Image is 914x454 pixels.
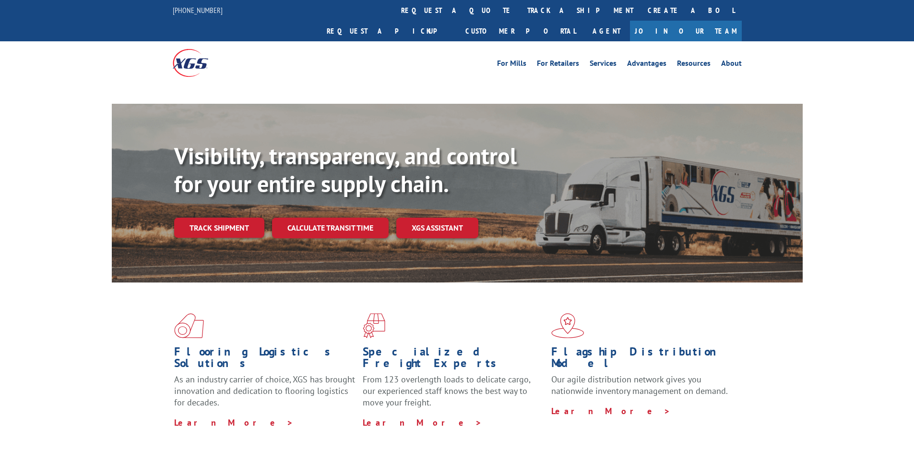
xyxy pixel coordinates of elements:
h1: Specialized Freight Experts [363,346,544,374]
a: Learn More > [363,417,482,428]
a: For Mills [497,60,526,70]
span: Our agile distribution network gives you nationwide inventory management on demand. [551,374,728,396]
a: Advantages [627,60,666,70]
img: xgs-icon-flagship-distribution-model-red [551,313,584,338]
a: XGS ASSISTANT [396,218,478,238]
a: Request a pickup [320,21,458,41]
a: Join Our Team [630,21,742,41]
h1: Flagship Distribution Model [551,346,733,374]
a: Resources [677,60,711,70]
a: Services [590,60,617,70]
img: xgs-icon-focused-on-flooring-red [363,313,385,338]
p: From 123 overlength loads to delicate cargo, our experienced staff knows the best way to move you... [363,374,544,417]
img: xgs-icon-total-supply-chain-intelligence-red [174,313,204,338]
b: Visibility, transparency, and control for your entire supply chain. [174,141,517,198]
a: Customer Portal [458,21,583,41]
a: Learn More > [551,405,671,417]
a: [PHONE_NUMBER] [173,5,223,15]
a: Agent [583,21,630,41]
a: For Retailers [537,60,579,70]
a: Calculate transit time [272,218,389,238]
a: Track shipment [174,218,264,238]
a: Learn More > [174,417,294,428]
a: About [721,60,742,70]
span: As an industry carrier of choice, XGS has brought innovation and dedication to flooring logistics... [174,374,355,408]
h1: Flooring Logistics Solutions [174,346,356,374]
